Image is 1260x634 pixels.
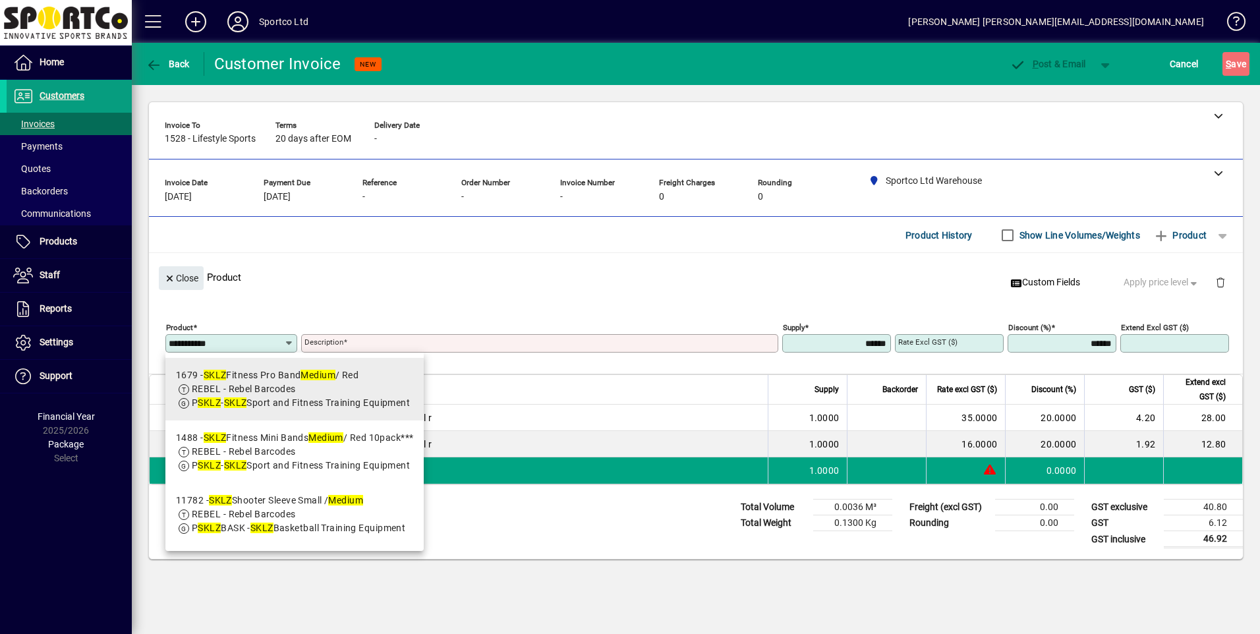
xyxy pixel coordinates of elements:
app-page-header-button: Back [132,52,204,76]
div: Customer Invoice [214,53,341,74]
span: [DATE] [165,192,192,202]
em: Medium [308,432,343,443]
div: Sportco Ltd [259,11,308,32]
span: Quotes [13,163,51,174]
td: 0.0036 M³ [813,500,892,515]
span: Customers [40,90,84,101]
td: GST exclusive [1085,500,1164,515]
div: Product [149,253,1243,301]
button: Post & Email [1003,52,1093,76]
span: Back [146,59,190,69]
span: 20 days after EOM [275,134,351,144]
button: Cancel [1166,52,1202,76]
span: Package [48,439,84,449]
a: Settings [7,326,132,359]
span: - [461,192,464,202]
mat-option: 11782 - SKLZ Shooter Sleeve Small / Medium [165,483,424,546]
span: Invoices [13,119,55,129]
a: Reports [7,293,132,326]
button: Add [175,10,217,34]
span: NEW [360,60,376,69]
a: Staff [7,259,132,292]
em: SKLZ [209,495,232,505]
span: ost & Email [1010,59,1086,69]
mat-option: 1488 - SKLZ Fitness Mini Bands Medium / Red 10pack*** [165,420,424,483]
a: Products [7,225,132,258]
td: Freight (excl GST) [903,500,995,515]
span: Settings [40,337,73,347]
span: Communications [13,208,91,219]
td: 0.1300 Kg [813,515,892,531]
td: 20.0000 [1005,405,1084,431]
a: Backorders [7,180,132,202]
button: Apply price level [1118,271,1205,295]
span: 0 [659,192,664,202]
span: Cancel [1170,53,1199,74]
mat-label: Extend excl GST ($) [1121,323,1189,332]
div: 1488 - Fitness Mini Bands / Red 10pack*** [176,431,413,445]
span: 1.0000 [809,438,840,451]
span: - [374,134,377,144]
td: 0.0000 [1005,457,1084,484]
span: P BASK - Basketball Training Equipment [192,523,405,533]
div: [PERSON_NAME] [PERSON_NAME][EMAIL_ADDRESS][DOMAIN_NAME] [908,11,1204,32]
span: - [362,192,365,202]
span: Backorder [882,382,918,397]
mat-label: Product [166,323,193,332]
em: Medium [328,495,363,505]
div: 1679 - Fitness Pro Band / Red [176,368,410,382]
td: Total Weight [734,515,813,531]
td: 12.80 [1163,431,1242,457]
button: Delete [1205,266,1236,298]
span: [DATE] [264,192,291,202]
mat-label: Supply [783,323,805,332]
span: Close [164,268,198,289]
span: Financial Year [38,411,95,422]
span: Product History [905,225,973,246]
span: Discount (%) [1031,382,1076,397]
button: Profile [217,10,259,34]
td: 0.00 [995,500,1074,515]
td: 40.80 [1164,500,1243,515]
span: REBEL - Rebel Barcodes [192,509,296,519]
em: SKLZ [224,397,247,408]
span: 1.0000 [809,464,840,477]
span: Products [40,236,77,246]
em: SKLZ [204,370,227,380]
div: 11782 - Shooter Sleeve Small / [176,494,405,507]
span: Extend excl GST ($) [1172,375,1226,404]
mat-label: Rate excl GST ($) [898,337,958,347]
div: 35.0000 [934,411,997,424]
td: GST [1085,515,1164,531]
button: Custom Fields [1005,271,1085,295]
span: Supply [815,382,839,397]
span: Staff [40,270,60,280]
em: SKLZ [250,523,273,533]
mat-error: Required [304,353,768,366]
div: 16.0000 [934,438,997,451]
a: Home [7,46,132,79]
span: Custom Fields [1010,275,1080,289]
td: Rounding [903,515,995,531]
a: Communications [7,202,132,225]
mat-option: 1679 - SKLZ Fitness Pro Band Medium / Red [165,358,424,420]
app-page-header-button: Delete [1205,276,1236,288]
a: Payments [7,135,132,158]
a: Support [7,360,132,393]
span: Apply price level [1124,275,1200,289]
td: Total Volume [734,500,813,515]
span: P - Sport and Fitness Training Equipment [192,397,410,408]
td: GST inclusive [1085,531,1164,548]
td: 28.00 [1163,405,1242,431]
label: Show Line Volumes/Weights [1017,229,1140,242]
td: 6.12 [1164,515,1243,531]
em: SKLZ [204,432,227,443]
a: Knowledge Base [1217,3,1244,45]
span: Payments [13,141,63,152]
span: Home [40,57,64,67]
span: P [1033,59,1039,69]
span: REBEL - Rebel Barcodes [192,446,296,457]
button: Product History [900,223,978,247]
td: 4.20 [1084,405,1163,431]
td: 46.92 [1164,531,1243,548]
